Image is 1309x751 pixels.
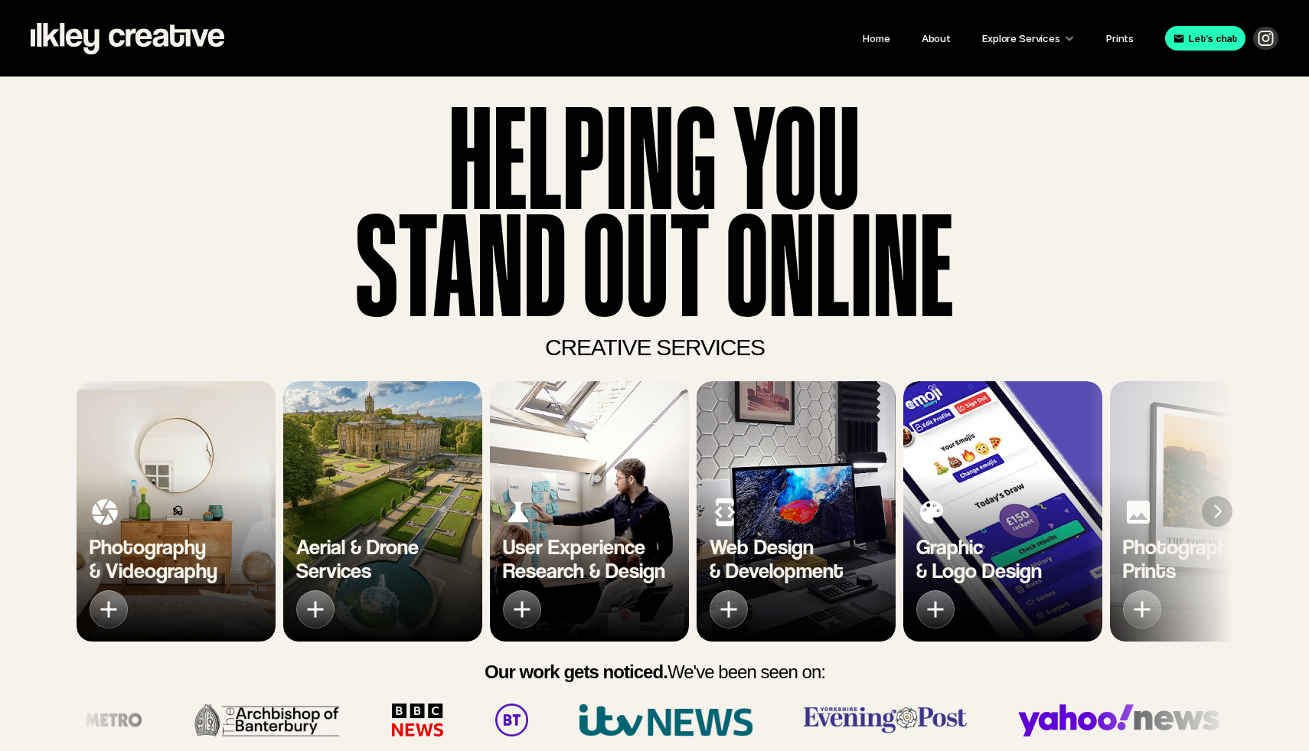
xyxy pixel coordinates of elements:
[1110,381,1309,642] a: PhotographyPrints
[485,661,668,682] strong: Our work gets noticed.
[710,535,844,583] h3: Web Design & Development
[77,381,276,642] a: Photography& Videography
[982,28,1060,48] p: Explore Services
[283,381,482,642] a: Aerial & DroneServices
[1202,496,1232,527] button: Next
[1189,28,1238,48] p: Let's chat
[922,32,951,44] a: About
[490,381,689,642] a: User ExperienceResearch & Design
[495,704,528,736] img: BT News
[391,704,444,736] img: BBC News
[903,381,1102,642] a: Graphic& Logo Design
[1110,381,1309,642] li: 6 of 7
[804,704,967,736] img: Yorkshire Evening Post
[355,100,955,314] h1: HELPING YOU stand ouT ONLINE
[863,32,890,44] a: Home
[1165,26,1245,51] a: Let's chat
[77,381,276,642] li: 1 of 7
[283,381,482,642] li: 2 of 7
[903,381,1102,642] li: 5 of 7
[84,704,143,736] img: Metro
[916,535,1042,583] h3: Graphic & Logo Design
[579,704,752,736] img: ITV News
[697,381,896,642] li: 4 of 7
[90,534,217,583] span: Photography & Videography
[545,331,765,364] h2: CREATIVE SERVICES
[1123,535,1239,583] h3: Photography Prints
[485,659,825,685] h2: We've been seen on:
[490,381,689,642] li: 3 of 7
[1018,704,1222,736] img: Yahoo News
[1106,32,1134,44] a: Prints
[194,704,340,736] img: The Archbishop of Banterbury
[697,381,896,642] a: Web Design& Development
[296,535,419,583] h3: Aerial & Drone Services
[503,535,665,583] h3: User Experience Research & Design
